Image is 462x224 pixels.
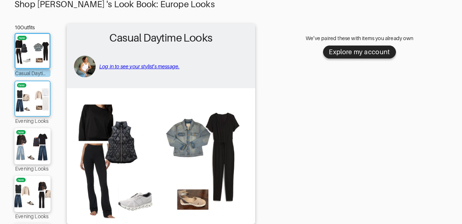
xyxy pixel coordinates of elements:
div: We’ve paired these with items you already own [271,35,448,42]
div: Evening Looks [14,164,51,172]
div: Evening Looks [14,212,51,220]
h2: Casual Daytime Looks [70,27,252,48]
img: Outfit Casual Daytime Looks [70,92,252,219]
div: Casual Daytime Looks [14,69,51,77]
div: new [19,36,25,40]
div: new [18,83,25,87]
div: new [18,130,24,134]
a: Log in to see your stylist's message. [99,64,179,69]
img: Outfit Evening Looks [13,85,52,112]
div: new [18,178,24,182]
img: avatar [74,56,96,77]
img: Outfit Evening Looks [12,132,53,161]
div: Explore my account [329,48,390,56]
img: Outfit Evening Looks [12,180,53,208]
div: 10 Outfits [14,24,51,31]
button: Explore my account [323,46,396,59]
div: Evening Looks [14,117,51,125]
img: Outfit Casual Daytime Looks [13,38,51,64]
